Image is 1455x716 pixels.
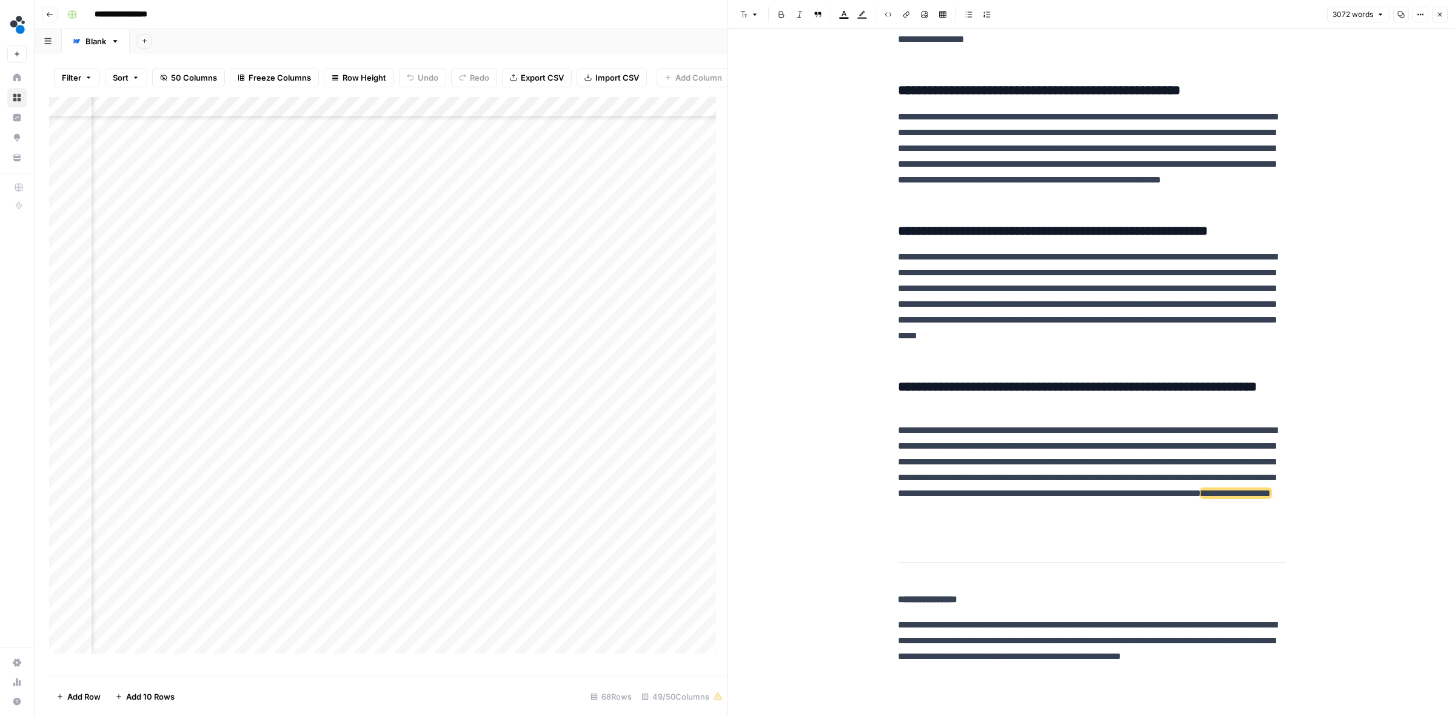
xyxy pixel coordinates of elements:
span: Add Column [675,72,722,84]
a: Opportunities [7,128,27,147]
span: Filter [62,72,81,84]
a: Usage [7,672,27,692]
div: 49/50 Columns [637,687,727,706]
button: Help + Support [7,692,27,711]
span: Redo [470,72,489,84]
div: 68 Rows [586,687,637,706]
span: Sort [113,72,129,84]
span: Undo [418,72,438,84]
div: Blank [85,35,106,47]
span: Add 10 Rows [126,691,175,703]
button: Add Row [49,687,108,706]
a: Settings [7,653,27,672]
button: Sort [105,68,147,87]
img: spot.ai Logo [7,14,29,36]
button: Add 10 Rows [108,687,182,706]
button: 50 Columns [152,68,225,87]
span: Export CSV [521,72,564,84]
a: Insights [7,108,27,127]
a: Blank [62,29,130,53]
span: Import CSV [595,72,639,84]
a: Your Data [7,148,27,167]
button: Import CSV [577,68,647,87]
span: Freeze Columns [249,72,311,84]
a: Home [7,68,27,87]
span: 50 Columns [171,72,217,84]
button: Undo [399,68,446,87]
span: 3072 words [1333,9,1373,20]
button: Redo [451,68,497,87]
button: Filter [54,68,100,87]
a: Browse [7,88,27,107]
span: Add Row [67,691,101,703]
span: Row Height [343,72,386,84]
button: Row Height [324,68,394,87]
button: 3072 words [1327,7,1390,22]
button: Export CSV [502,68,572,87]
button: Freeze Columns [230,68,319,87]
button: Add Column [657,68,730,87]
button: Workspace: spot.ai [7,10,27,40]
